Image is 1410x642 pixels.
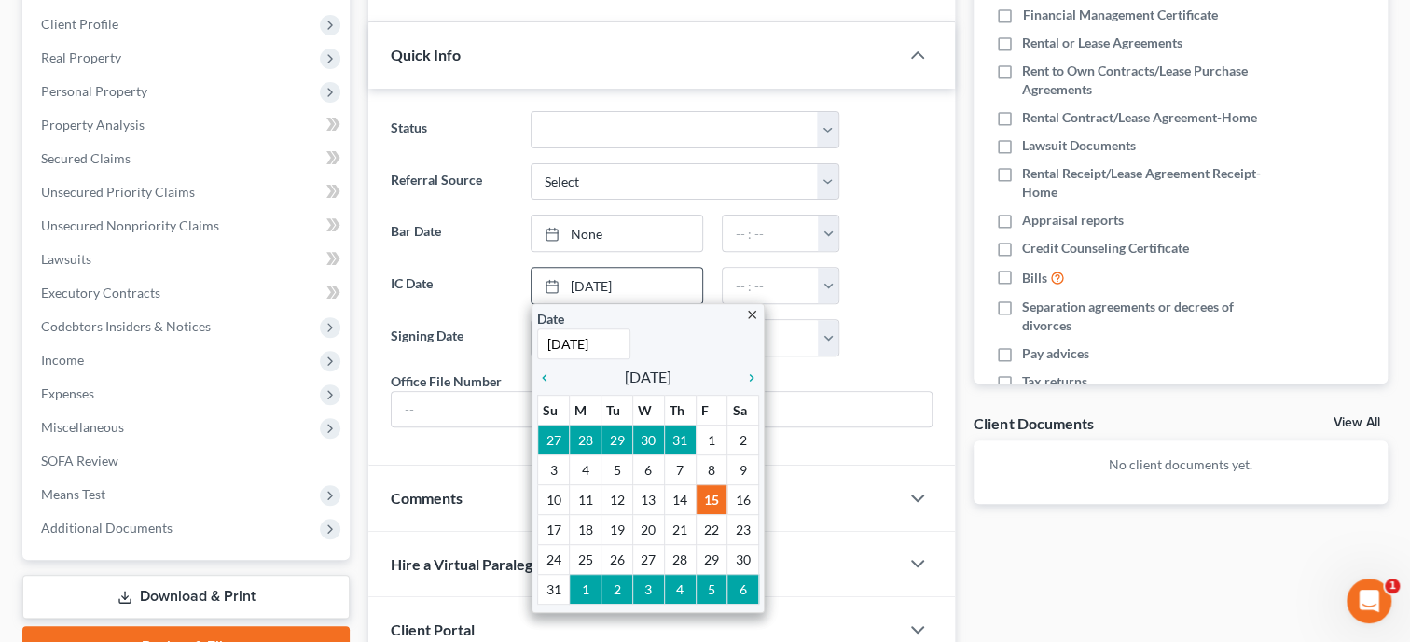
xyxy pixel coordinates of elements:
[391,489,463,507] span: Comments
[664,544,696,574] td: 28
[727,484,759,514] td: 16
[1347,579,1391,623] iframe: Intercom live chat
[1022,372,1087,391] span: Tax returns
[601,484,633,514] td: 12
[723,320,819,356] input: -- : --
[1022,136,1136,155] span: Lawsuit Documents
[632,574,664,604] td: 3
[391,555,544,573] span: Hire a Virtual Paralegal
[735,370,759,385] i: chevron_right
[41,49,121,65] span: Real Property
[41,453,118,468] span: SOFA Review
[538,514,570,544] td: 17
[696,574,727,604] td: 5
[1022,108,1257,127] span: Rental Contract/Lease Agreement-Home
[988,455,1373,474] p: No client documents yet.
[26,108,350,142] a: Property Analysis
[601,425,633,454] td: 29
[601,395,633,425] th: Tu
[1334,416,1380,429] a: View All
[664,425,696,454] td: 31
[538,454,570,484] td: 3
[974,413,1093,433] div: Client Documents
[41,520,173,536] span: Additional Documents
[727,544,759,574] td: 30
[664,454,696,484] td: 7
[392,392,932,427] input: --
[41,83,147,99] span: Personal Property
[570,395,601,425] th: M
[723,216,819,251] input: -- : --
[1022,298,1268,335] span: Separation agreements or decrees of divorces
[632,544,664,574] td: 27
[381,319,521,356] label: Signing Date
[570,454,601,484] td: 4
[26,243,350,276] a: Lawsuits
[1385,579,1400,593] span: 1
[664,395,696,425] th: Th
[538,574,570,604] td: 31
[601,544,633,574] td: 26
[570,574,601,604] td: 1
[41,117,145,133] span: Property Analysis
[745,303,759,325] a: close
[41,385,94,401] span: Expenses
[391,371,502,391] div: Office File Number
[664,574,696,604] td: 4
[532,216,702,251] a: None
[625,366,671,388] span: [DATE]
[696,484,727,514] td: 15
[664,484,696,514] td: 14
[632,484,664,514] td: 13
[727,514,759,544] td: 23
[26,444,350,478] a: SOFA Review
[41,217,219,233] span: Unsecured Nonpriority Claims
[632,425,664,454] td: 30
[26,276,350,310] a: Executory Contracts
[537,309,564,328] label: Date
[41,184,195,200] span: Unsecured Priority Claims
[1022,6,1217,24] span: Financial Management Certificate
[727,574,759,604] td: 6
[696,514,727,544] td: 22
[601,454,633,484] td: 5
[537,366,561,388] a: chevron_left
[1022,34,1182,52] span: Rental or Lease Agreements
[381,163,521,201] label: Referral Source
[1022,269,1047,287] span: Bills
[723,268,819,303] input: -- : --
[41,150,131,166] span: Secured Claims
[696,544,727,574] td: 29
[570,425,601,454] td: 28
[41,419,124,435] span: Miscellaneous
[696,395,727,425] th: F
[538,484,570,514] td: 10
[601,514,633,544] td: 19
[26,142,350,175] a: Secured Claims
[570,484,601,514] td: 11
[1022,164,1268,202] span: Rental Receipt/Lease Agreement Receipt-Home
[570,544,601,574] td: 25
[1022,211,1124,230] span: Appraisal reports
[41,352,84,368] span: Income
[41,251,91,267] span: Lawsuits
[41,285,160,300] span: Executory Contracts
[632,454,664,484] td: 6
[391,46,461,63] span: Quick Info
[41,318,211,334] span: Codebtors Insiders & Notices
[26,209,350,243] a: Unsecured Nonpriority Claims
[381,267,521,304] label: IC Date
[570,514,601,544] td: 18
[632,514,664,544] td: 20
[41,16,118,32] span: Client Profile
[391,621,475,638] span: Client Portal
[22,575,350,619] a: Download & Print
[538,425,570,454] td: 27
[632,395,664,425] th: W
[745,308,759,322] i: close
[735,366,759,388] a: chevron_right
[537,328,630,359] input: 1/1/2013
[696,425,727,454] td: 1
[1022,344,1089,363] span: Pay advices
[537,370,561,385] i: chevron_left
